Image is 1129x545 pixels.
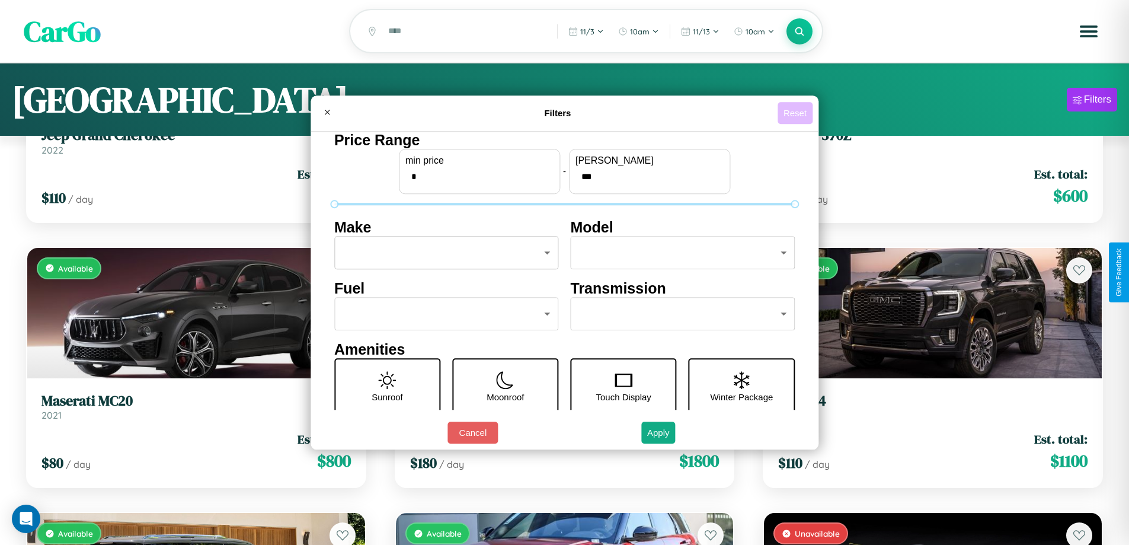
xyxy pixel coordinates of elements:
div: Give Feedback [1115,248,1123,297]
h4: Filters [338,108,778,118]
div: Open Intercom Messenger [12,505,40,533]
h4: Amenities [334,341,795,358]
button: 10am [728,22,781,41]
h3: Nissan 370Z [778,127,1088,144]
h3: Jeep Grand Cherokee [41,127,351,144]
h3: Maserati MC20 [41,393,351,410]
span: Unavailable [795,528,840,538]
span: / day [805,458,830,470]
h4: Make [334,219,559,236]
span: Est. total: [1034,165,1088,183]
label: [PERSON_NAME] [575,155,724,166]
a: GMC C42016 [778,393,1088,422]
a: Nissan 370Z2024 [778,127,1088,156]
span: 11 / 3 [580,27,594,36]
span: $ 110 [41,188,66,208]
span: $ 80 [41,453,63,473]
span: $ 1800 [679,449,719,473]
button: Reset [778,102,813,124]
h4: Transmission [571,280,795,297]
button: Cancel [447,422,498,444]
span: $ 110 [778,453,802,473]
p: Touch Display [596,389,651,405]
span: $ 800 [317,449,351,473]
span: Est. total: [298,431,351,448]
h4: Price Range [334,132,795,149]
span: Available [427,528,462,538]
span: CarGo [24,12,101,51]
h4: Model [571,219,795,236]
span: / day [439,458,464,470]
button: 11/3 [562,22,610,41]
button: Apply [641,422,676,444]
button: 11/13 [675,22,725,41]
span: Est. total: [1034,431,1088,448]
button: Open menu [1072,15,1105,48]
a: Maserati MC202021 [41,393,351,422]
span: 2021 [41,409,62,421]
p: Sunroof [372,389,403,405]
h4: Fuel [334,280,559,297]
span: $ 1100 [1050,449,1088,473]
p: Moonroof [487,389,524,405]
h3: GMC C4 [778,393,1088,410]
button: 10am [612,22,665,41]
p: Winter Package [711,389,773,405]
p: - [563,163,566,179]
span: Available [58,263,93,273]
div: Filters [1084,94,1111,106]
a: Jeep Grand Cherokee2022 [41,127,351,156]
span: / day [66,458,91,470]
span: $ 180 [410,453,437,473]
span: $ 600 [1053,184,1088,208]
span: 2022 [41,144,63,156]
button: Filters [1067,88,1117,111]
span: / day [68,193,93,205]
span: 10am [746,27,765,36]
span: Est. total: [298,165,351,183]
label: min price [405,155,554,166]
span: 11 / 13 [693,27,710,36]
span: Available [58,528,93,538]
h1: [GEOGRAPHIC_DATA] [12,75,348,124]
span: 10am [630,27,650,36]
